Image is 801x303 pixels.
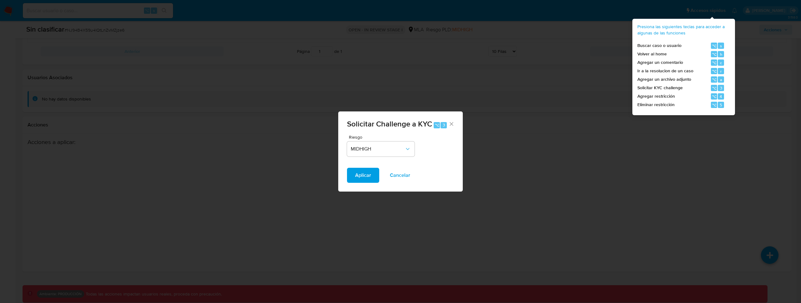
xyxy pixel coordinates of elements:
span: Aplicar [355,168,371,182]
button: Cancelar [382,168,418,183]
button: Cerrar [448,121,454,126]
span: MIDHIGH [351,146,405,152]
span: Solicitar Challenge a KYC [347,118,432,129]
span: ⌥ [435,122,439,128]
span: 3 [443,122,445,128]
span: Cancelar [390,168,410,182]
button: MIDHIGH [347,141,415,157]
button: Aplicar [347,168,379,183]
span: Riesgo [349,135,416,139]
